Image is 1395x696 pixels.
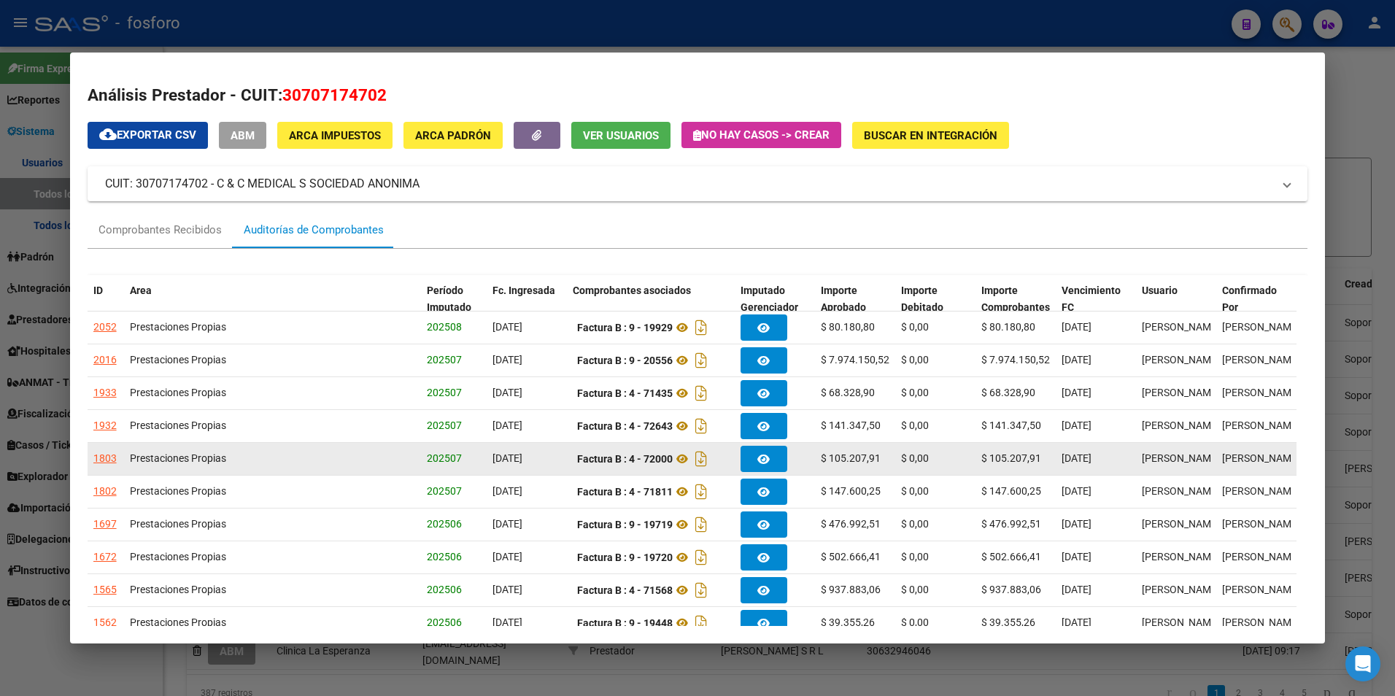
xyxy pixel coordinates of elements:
[124,275,421,323] datatable-header-cell: Area
[864,129,997,142] span: Buscar en Integración
[427,551,462,562] span: 202506
[427,354,462,366] span: 202507
[1142,285,1178,296] span: Usuario
[403,122,503,149] button: ARCA Padrón
[821,321,875,333] span: $ 80.180,80
[282,85,387,104] span: 30707174702
[577,387,673,399] strong: Factura B : 4 - 71435
[1142,485,1220,497] span: [PERSON_NAME]
[421,275,487,323] datatable-header-cell: Período Imputado
[1062,354,1091,366] span: [DATE]
[1062,285,1121,313] span: Vencimiento FC
[852,122,1009,149] button: Buscar en Integración
[88,83,1308,108] h2: Análisis Prestador - CUIT:
[901,354,929,366] span: $ 0,00
[821,285,866,313] span: Importe Aprobado
[1062,518,1091,530] span: [DATE]
[130,387,226,398] span: Prestaciones Propias
[1222,321,1300,333] span: [PERSON_NAME]
[1142,452,1220,464] span: [PERSON_NAME]
[1142,584,1220,595] span: [PERSON_NAME]
[1142,616,1220,628] span: [PERSON_NAME]
[1142,419,1220,431] span: [PERSON_NAME]
[427,321,462,333] span: 202508
[681,122,841,148] button: No hay casos -> Crear
[1222,285,1277,313] span: Confirmado Por
[692,414,711,438] i: Descargar documento
[583,129,659,142] span: Ver Usuarios
[741,285,798,313] span: Imputado Gerenciador
[492,485,522,497] span: [DATE]
[105,175,1273,193] mat-panel-title: CUIT: 30707174702 - C & C MEDICAL S SOCIEDAD ANONIMA
[130,354,226,366] span: Prestaciones Propias
[981,551,1041,562] span: $ 502.666,41
[1222,518,1300,530] span: [PERSON_NAME]
[130,419,226,431] span: Prestaciones Propias
[427,387,462,398] span: 202507
[692,480,711,503] i: Descargar documento
[981,387,1035,398] span: $ 68.328,90
[573,285,691,296] span: Comprobantes asociados
[93,384,117,401] div: 1933
[821,518,881,530] span: $ 476.992,51
[821,419,881,431] span: $ 141.347,50
[1142,518,1220,530] span: [PERSON_NAME]
[93,285,103,296] span: ID
[130,321,226,333] span: Prestaciones Propias
[571,122,671,149] button: Ver Usuarios
[577,617,673,629] strong: Factura B : 9 - 19448
[577,355,673,366] strong: Factura B : 9 - 20556
[901,321,929,333] span: $ 0,00
[1222,387,1300,398] span: [PERSON_NAME]
[93,417,117,434] div: 1932
[821,452,881,464] span: $ 105.207,91
[427,285,471,313] span: Período Imputado
[99,128,196,142] span: Exportar CSV
[492,419,522,431] span: [DATE]
[427,584,462,595] span: 202506
[277,122,393,149] button: ARCA Impuestos
[1062,485,1091,497] span: [DATE]
[1062,584,1091,595] span: [DATE]
[98,222,222,239] div: Comprobantes Recibidos
[901,285,943,313] span: Importe Debitado
[577,584,673,596] strong: Factura B : 4 - 71568
[1222,616,1300,628] span: [PERSON_NAME]
[93,581,117,598] div: 1565
[1062,387,1091,398] span: [DATE]
[1142,551,1220,562] span: [PERSON_NAME]
[692,349,711,372] i: Descargar documento
[901,584,929,595] span: $ 0,00
[692,382,711,405] i: Descargar documento
[492,452,522,464] span: [DATE]
[577,453,673,465] strong: Factura B : 4 - 72000
[427,616,462,628] span: 202506
[1062,616,1091,628] span: [DATE]
[492,285,555,296] span: Fc. Ingresada
[981,321,1035,333] span: $ 80.180,80
[821,616,875,628] span: $ 39.355,26
[981,452,1041,464] span: $ 105.207,91
[1222,354,1300,366] span: [PERSON_NAME]
[577,519,673,530] strong: Factura B : 9 - 19719
[93,483,117,500] div: 1802
[577,420,673,432] strong: Factura B : 4 - 72643
[692,316,711,339] i: Descargar documento
[821,485,881,497] span: $ 147.600,25
[130,452,226,464] span: Prestaciones Propias
[981,354,1050,366] span: $ 7.974.150,52
[577,552,673,563] strong: Factura B : 9 - 19720
[427,452,462,464] span: 202507
[231,129,255,142] span: ABM
[93,319,117,336] div: 2052
[1142,321,1220,333] span: [PERSON_NAME]
[1062,551,1091,562] span: [DATE]
[1216,275,1297,323] datatable-header-cell: Confirmado Por
[821,387,875,398] span: $ 68.328,90
[981,616,1035,628] span: $ 39.355,26
[692,546,711,569] i: Descargar documento
[577,486,673,498] strong: Factura B : 4 - 71811
[981,419,1041,431] span: $ 141.347,50
[130,518,226,530] span: Prestaciones Propias
[219,122,266,149] button: ABM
